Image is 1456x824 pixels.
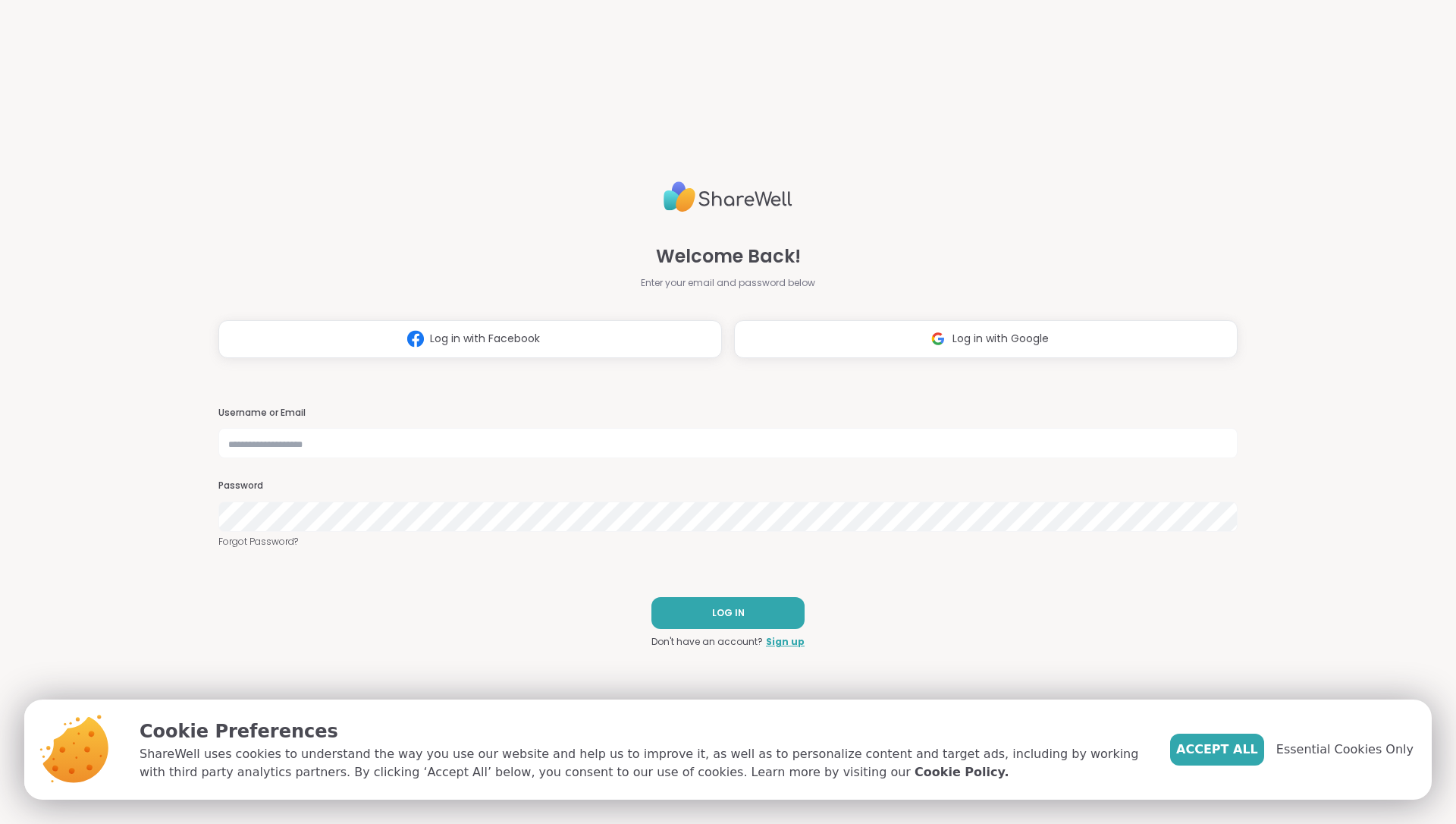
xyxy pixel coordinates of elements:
[1176,741,1258,759] span: Accept All
[218,535,1238,549] a: Forgot Password?
[218,407,1238,420] h3: Username or Email
[766,635,805,649] a: Sign up
[734,320,1238,358] button: Log in with Google
[641,276,815,290] span: Enter your email and password below
[915,763,1009,782] a: Cookie Policy.
[430,331,540,347] span: Log in with Facebook
[218,320,722,358] button: Log in with Facebook
[651,635,763,649] span: Don't have an account?
[656,243,801,270] span: Welcome Back!
[218,480,1238,492] h3: Password
[1276,741,1414,759] span: Essential Cookies Only
[924,325,952,353] img: ShareWell Logomark
[651,597,805,629] button: LOG IN
[140,718,1146,745] p: Cookie Preferences
[1170,734,1264,766] button: Accept All
[401,325,430,353] img: ShareWell Logomark
[664,175,792,219] img: ShareWell Logo
[140,745,1146,782] p: ShareWell uses cookies to understand the way you use our website and help us to improve it, as we...
[952,331,1049,347] span: Log in with Google
[712,606,745,620] span: LOG IN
